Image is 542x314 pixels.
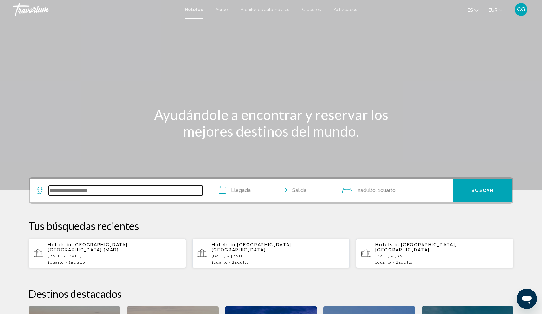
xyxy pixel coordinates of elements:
[29,219,513,232] p: Tus búsquedas recientes
[29,238,186,268] button: Hotels in [GEOGRAPHIC_DATA], [GEOGRAPHIC_DATA] (MAD)[DATE] - [DATE]1Cuarto2Adulto
[241,7,289,12] a: Alquiler de automóviles
[453,179,512,202] button: Buscar
[375,242,456,252] span: [GEOGRAPHIC_DATA], [GEOGRAPHIC_DATA]
[513,3,529,16] button: User Menu
[48,242,72,247] span: Hotels in
[302,7,321,12] a: Cruceros
[50,260,64,264] span: Cuarto
[360,187,376,193] span: Adulto
[212,242,236,247] span: Hotels in
[13,3,178,16] a: Travorium
[375,242,399,247] span: Hotels in
[152,106,390,139] h1: Ayudándole a encontrar y reservar los mejores destinos del mundo.
[375,260,391,264] span: 1
[468,5,479,15] button: Change language
[235,260,249,264] span: Adulto
[334,7,357,12] a: Actividades
[29,287,513,300] h2: Destinos destacados
[212,260,228,264] span: 1
[380,187,396,193] span: Cuarto
[48,254,181,258] p: [DATE] - [DATE]
[30,179,512,202] div: Search widget
[212,254,345,258] p: [DATE] - [DATE]
[214,260,228,264] span: Cuarto
[216,7,228,12] a: Aéreo
[517,289,537,309] iframe: Botón para iniciar la ventana de mensajería
[336,179,453,202] button: Travelers: 2 adults, 0 children
[471,188,494,193] span: Buscar
[375,254,508,258] p: [DATE] - [DATE]
[68,260,85,264] span: 2
[396,260,413,264] span: 2
[517,6,526,13] span: CG
[488,5,503,15] button: Change currency
[377,260,391,264] span: Cuarto
[468,8,473,13] span: es
[71,260,85,264] span: Adulto
[376,186,396,195] span: , 1
[358,186,376,195] span: 2
[48,242,129,252] span: [GEOGRAPHIC_DATA], [GEOGRAPHIC_DATA] (MAD)
[48,260,64,264] span: 1
[212,242,293,252] span: [GEOGRAPHIC_DATA], [GEOGRAPHIC_DATA]
[488,8,497,13] span: EUR
[399,260,413,264] span: Adulto
[212,179,336,202] button: Check in and out dates
[232,260,249,264] span: 2
[356,238,513,268] button: Hotels in [GEOGRAPHIC_DATA], [GEOGRAPHIC_DATA][DATE] - [DATE]1Cuarto2Adulto
[192,238,350,268] button: Hotels in [GEOGRAPHIC_DATA], [GEOGRAPHIC_DATA][DATE] - [DATE]1Cuarto2Adulto
[185,7,203,12] a: Hoteles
